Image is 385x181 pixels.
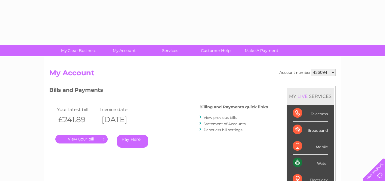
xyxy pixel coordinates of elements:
th: [DATE] [99,113,142,126]
a: View previous bills [204,115,237,120]
a: My Account [100,45,149,56]
a: Services [145,45,195,56]
h4: Billing and Payments quick links [199,105,268,109]
a: Make A Payment [237,45,286,56]
a: Pay Here [117,135,148,148]
td: Invoice date [99,105,142,113]
a: My Clear Business [54,45,103,56]
td: Your latest bill [55,105,99,113]
a: . [55,135,108,143]
th: £241.89 [55,113,99,126]
div: Mobile [293,138,328,155]
h3: Bills and Payments [49,86,268,96]
a: Customer Help [191,45,241,56]
div: LIVE [296,93,309,99]
h2: My Account [49,69,336,80]
a: Statement of Accounts [204,122,246,126]
div: Telecoms [293,105,328,122]
a: Paperless bill settings [204,128,242,132]
div: Water [293,155,328,171]
div: Account number [279,69,336,76]
div: MY SERVICES [287,88,334,105]
div: Broadband [293,122,328,138]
